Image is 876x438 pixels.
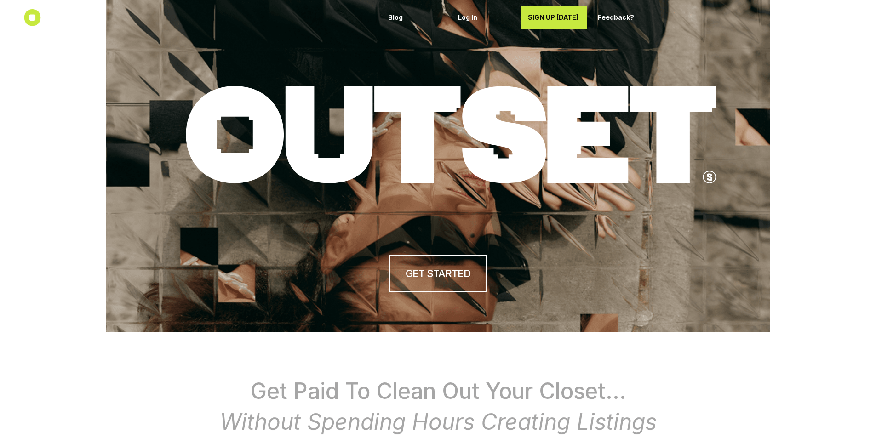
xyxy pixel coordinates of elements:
[406,267,470,281] h4: GET STARTED
[591,6,657,29] a: Feedback?
[382,6,447,29] a: Blog
[528,14,580,22] p: SIGN UP [DATE]
[220,408,657,435] em: Without Spending Hours Creating Listings
[250,377,626,404] span: Get Paid To Clean Out Your Closet...
[521,6,587,29] a: SIGN UP [DATE]
[388,14,441,22] p: Blog
[598,14,650,22] p: Feedback?
[452,6,517,29] a: Log In
[389,255,487,292] a: GET STARTED
[458,14,510,22] p: Log In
